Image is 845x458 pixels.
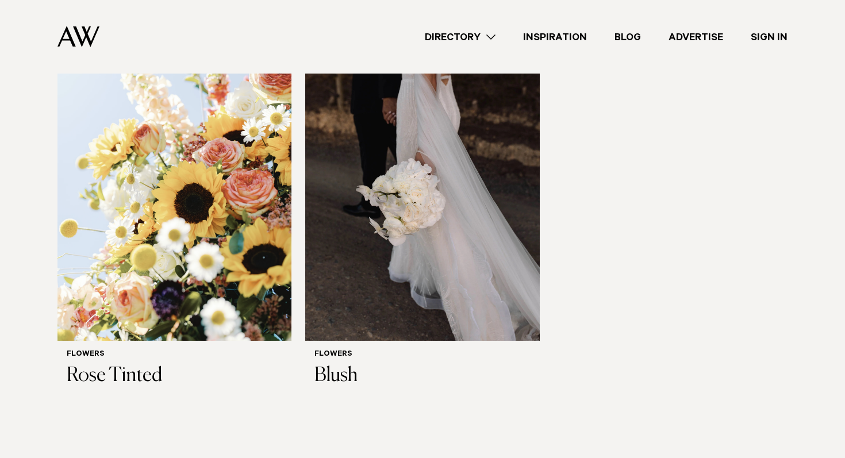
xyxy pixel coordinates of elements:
[601,29,655,45] a: Blog
[737,29,801,45] a: Sign In
[57,26,99,47] img: Auckland Weddings Logo
[67,350,282,360] h6: Flowers
[305,27,539,397] a: Auckland Weddings Flowers | Blush Flowers Blush
[67,364,282,388] h3: Rose Tinted
[57,27,291,341] img: Auckland Weddings Flowers | Rose Tinted
[314,350,530,360] h6: Flowers
[314,364,530,388] h3: Blush
[57,27,291,397] a: Auckland Weddings Flowers | Rose Tinted Flowers Rose Tinted
[655,29,737,45] a: Advertise
[411,29,509,45] a: Directory
[305,27,539,341] img: Auckland Weddings Flowers | Blush
[509,29,601,45] a: Inspiration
